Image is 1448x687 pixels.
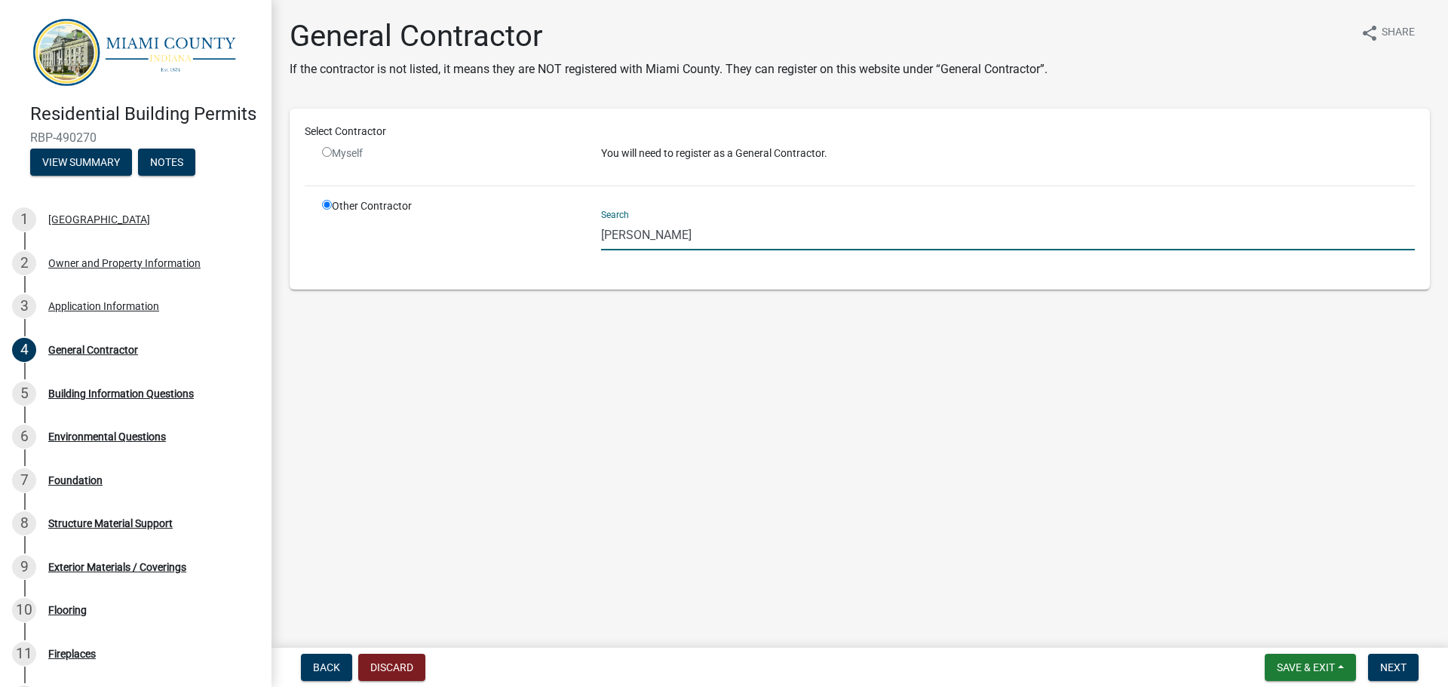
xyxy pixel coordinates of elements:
div: 5 [12,382,36,406]
h4: Residential Building Permits [30,103,259,125]
div: 9 [12,555,36,579]
div: 1 [12,207,36,232]
button: Notes [138,149,195,176]
button: shareShare [1348,18,1427,48]
wm-modal-confirm: Notes [138,158,195,170]
div: Exterior Materials / Coverings [48,562,186,572]
span: RBP-490270 [30,130,241,145]
div: Foundation [48,475,103,486]
div: General Contractor [48,345,138,355]
div: Environmental Questions [48,431,166,442]
button: Next [1368,654,1419,681]
div: Application Information [48,301,159,311]
i: share [1361,24,1379,42]
p: You will need to register as a General Contractor. [601,146,1415,161]
span: Next [1380,661,1407,673]
input: Search... [601,219,1415,250]
div: 2 [12,251,36,275]
button: Back [301,654,352,681]
button: Save & Exit [1265,654,1356,681]
img: Miami County, Indiana [30,16,247,87]
div: Structure Material Support [48,518,173,529]
div: 6 [12,425,36,449]
div: 4 [12,338,36,362]
div: Myself [322,146,578,161]
div: Select Contractor [293,124,1426,140]
div: Other Contractor [311,198,590,274]
button: View Summary [30,149,132,176]
p: If the contractor is not listed, it means they are NOT registered with Miami County. They can reg... [290,60,1048,78]
span: Share [1382,24,1415,42]
span: Back [313,661,340,673]
h1: General Contractor [290,18,1048,54]
div: Fireplaces [48,649,96,659]
button: Discard [358,654,425,681]
div: 10 [12,598,36,622]
div: 11 [12,642,36,666]
wm-modal-confirm: Summary [30,158,132,170]
div: 7 [12,468,36,492]
div: [GEOGRAPHIC_DATA] [48,214,150,225]
div: 8 [12,511,36,535]
div: Owner and Property Information [48,258,201,268]
span: Save & Exit [1277,661,1335,673]
div: 3 [12,294,36,318]
div: Flooring [48,605,87,615]
div: Building Information Questions [48,388,194,399]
